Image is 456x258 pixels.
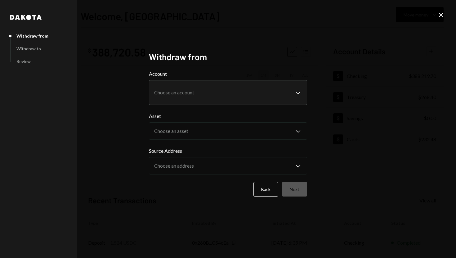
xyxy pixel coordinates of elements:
[149,157,307,174] button: Source Address
[149,147,307,155] label: Source Address
[149,122,307,140] button: Asset
[16,46,41,51] div: Withdraw to
[149,112,307,120] label: Asset
[16,59,31,64] div: Review
[149,51,307,63] h2: Withdraw from
[149,70,307,78] label: Account
[253,182,278,197] button: Back
[16,33,48,38] div: Withdraw from
[149,80,307,105] button: Account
